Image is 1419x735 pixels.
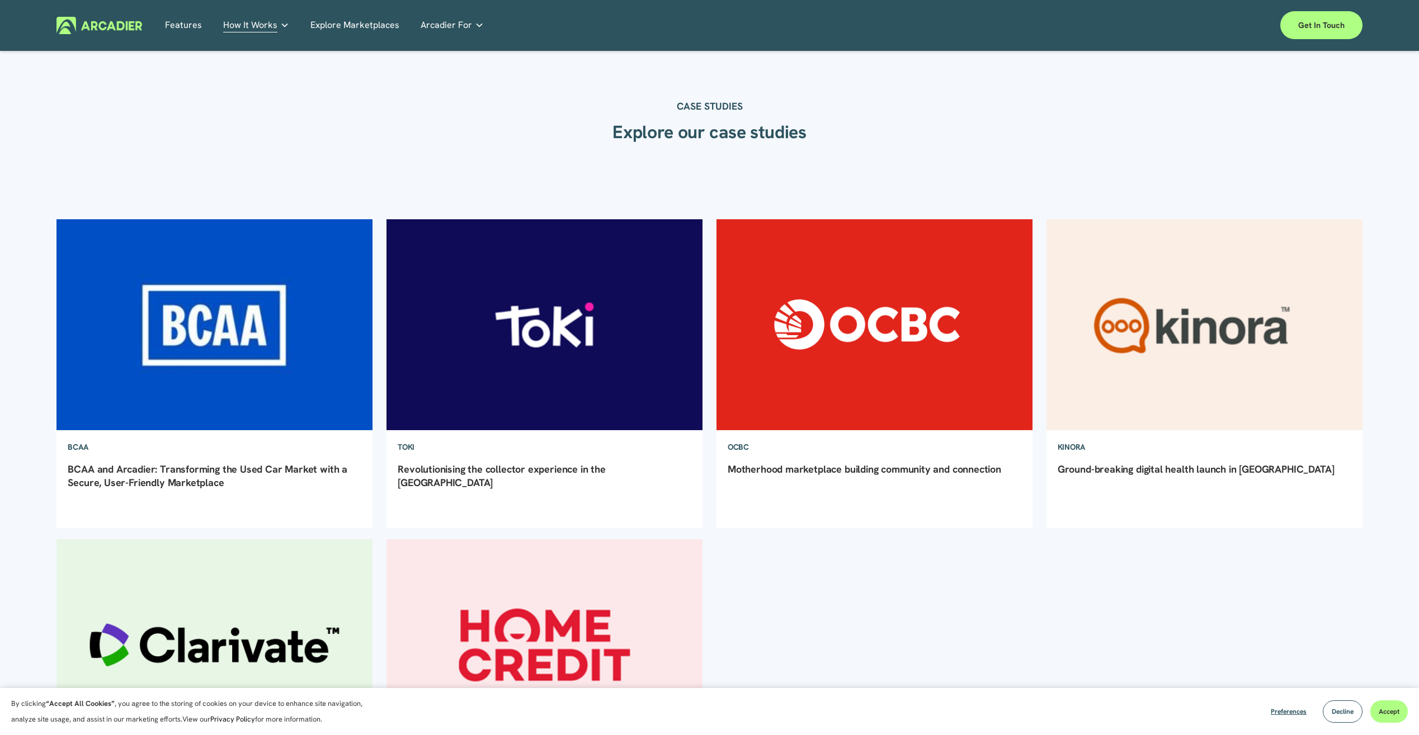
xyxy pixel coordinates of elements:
[1045,218,1364,431] img: Ground-breaking digital health launch in Australia
[1379,707,1399,716] span: Accept
[165,17,202,34] a: Features
[1370,700,1408,723] button: Accept
[612,120,806,144] strong: Explore our case studies
[1280,11,1363,39] a: Get in touch
[1332,707,1354,716] span: Decline
[56,431,99,463] a: BCAA
[398,463,606,488] a: Revolutionising the collector experience in the [GEOGRAPHIC_DATA]
[1058,463,1335,475] a: Ground-breaking digital health launch in [GEOGRAPHIC_DATA]
[46,699,115,708] strong: “Accept All Cookies”
[421,17,484,34] a: folder dropdown
[1323,700,1363,723] button: Decline
[223,17,289,34] a: folder dropdown
[677,100,743,112] strong: CASE STUDIES
[1271,707,1307,716] span: Preferences
[310,17,399,34] a: Explore Marketplaces
[11,696,375,727] p: By clicking , you agree to the storing of cookies on your device to enhance site navigation, anal...
[728,463,1001,475] a: Motherhood marketplace building community and connection
[210,714,255,724] a: Privacy Policy
[223,17,277,33] span: How It Works
[56,17,142,34] img: Arcadier
[68,463,347,488] a: BCAA and Arcadier: Transforming the Used Car Market with a Secure, User-Friendly Marketplace
[55,218,374,431] img: BCAA and Arcadier: Transforming the Used Car Market with a Secure, User-Friendly Marketplace
[385,218,704,431] img: Revolutionising the collector experience in the Philippines
[715,218,1034,431] img: Motherhood marketplace building community and connection
[716,431,760,463] a: OCBC
[1046,431,1096,463] a: Kinora
[1262,700,1315,723] button: Preferences
[386,431,426,463] a: TOKI
[421,17,472,33] span: Arcadier For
